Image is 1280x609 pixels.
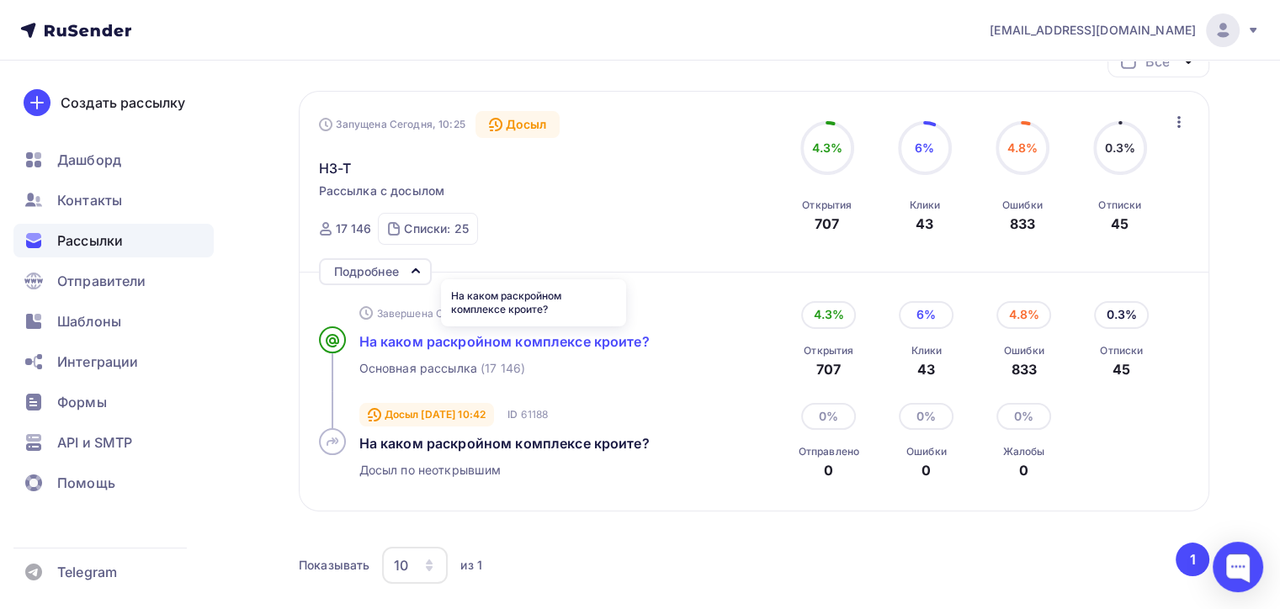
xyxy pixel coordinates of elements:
div: Отписки [1098,199,1141,212]
div: 43 [916,214,933,234]
span: [EMAIL_ADDRESS][DOMAIN_NAME] [990,22,1196,39]
div: Открытия [804,344,853,357]
a: На каком раскройном комплексе кроите? [359,331,743,352]
span: H3-T [319,158,352,178]
div: Ошибки [1004,344,1044,357]
div: Ошибки [1002,199,1043,212]
div: 0% [996,403,1051,430]
span: На каком раскройном комплексе кроите? [359,435,650,452]
span: ID [507,406,518,423]
div: Отправлено [799,445,859,458]
span: Основная рассылка [359,360,477,377]
div: 45 [1111,214,1129,234]
div: 6% [899,301,953,328]
div: 833 [1004,359,1044,379]
div: На каком раскройном комплексе кроите? [441,279,626,326]
span: (17 146) [481,360,525,377]
div: Отписки [1100,344,1143,357]
span: 4.3% [811,140,842,155]
span: 4.8% [1006,140,1038,155]
ul: Pagination [1173,543,1210,576]
a: Формы [13,385,214,419]
span: Интеграции [57,352,138,372]
div: Клики [911,344,942,357]
div: Открытия [802,199,852,212]
div: Подробнее [334,262,399,282]
span: Завершена Сегодня, 10:42 [377,306,510,320]
a: Шаблоны [13,304,214,338]
div: 833 [1010,214,1035,234]
div: Ошибки [906,445,947,458]
div: 707 [815,214,839,234]
div: 0 [799,460,859,480]
div: Досыл [DATE] 10:42 [359,403,495,426]
div: Создать рассылку [61,93,185,113]
div: 0 [1003,460,1044,480]
a: Рассылки [13,224,214,257]
span: Контакты [57,190,122,210]
span: 0.3% [1104,140,1135,155]
a: Отправители [13,264,214,298]
span: Telegram [57,562,117,582]
button: Все [1107,45,1209,77]
a: [EMAIL_ADDRESS][DOMAIN_NAME] [990,13,1260,47]
div: Все [1145,51,1169,71]
span: API и SMTP [57,432,132,453]
button: Go to page 1 [1176,543,1209,576]
div: 0% [801,403,856,430]
div: Жалобы [1003,445,1044,458]
span: Рассылки [57,230,123,251]
a: На каком раскройном комплексе кроите? [359,433,743,453]
div: 43 [911,359,942,379]
a: Контакты [13,183,214,217]
span: Формы [57,392,107,412]
span: Отправители [57,271,146,291]
span: 6% [915,140,934,155]
div: из 1 [460,557,482,574]
a: Дашборд [13,143,214,177]
span: Досыл по неоткрывшим [359,462,502,479]
span: 61188 [521,407,548,421]
span: На каком раскройном комплексе кроите? [359,333,650,350]
button: 10 [381,546,449,585]
span: Шаблоны [57,311,121,331]
div: 707 [804,359,853,379]
span: Помощь [57,473,115,493]
div: 4.8% [996,301,1051,328]
div: Показывать [299,557,369,574]
div: 17 146 [336,220,372,237]
div: Запущена Сегодня, 10:25 [319,118,465,131]
div: 0.3% [1094,301,1149,328]
div: Клики [909,199,940,212]
div: Досыл [475,111,560,138]
div: 0 [906,460,947,480]
div: 10 [394,555,408,575]
div: Списки: 25 [404,220,468,237]
div: 45 [1100,359,1143,379]
span: Рассылка с досылом [319,183,445,199]
div: 4.3% [801,301,856,328]
span: Дашборд [57,150,121,170]
div: 0% [899,403,953,430]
